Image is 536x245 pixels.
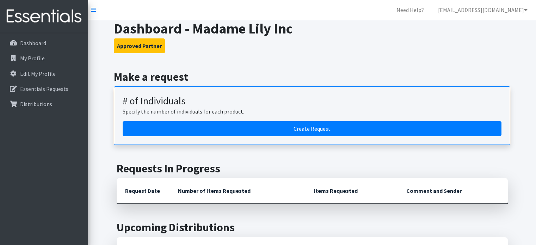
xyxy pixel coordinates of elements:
[123,107,501,116] p: Specify the number of individuals for each product.
[3,97,85,111] a: Distributions
[123,121,501,136] a: Create a request by number of individuals
[170,178,306,204] th: Number of Items Requested
[20,70,56,77] p: Edit My Profile
[20,55,45,62] p: My Profile
[432,3,533,17] a: [EMAIL_ADDRESS][DOMAIN_NAME]
[3,51,85,65] a: My Profile
[20,100,52,108] p: Distributions
[391,3,430,17] a: Need Help?
[3,67,85,81] a: Edit My Profile
[305,178,398,204] th: Items Requested
[3,36,85,50] a: Dashboard
[117,162,508,175] h2: Requests In Progress
[114,70,510,84] h2: Make a request
[20,39,46,47] p: Dashboard
[114,20,510,37] h1: Dashboard - Madame Lily Inc
[20,85,68,92] p: Essentials Requests
[123,95,501,107] h3: # of Individuals
[114,38,165,53] button: Approved Partner
[3,5,85,28] img: HumanEssentials
[117,178,170,204] th: Request Date
[3,82,85,96] a: Essentials Requests
[398,178,507,204] th: Comment and Sender
[117,221,508,234] h2: Upcoming Distributions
